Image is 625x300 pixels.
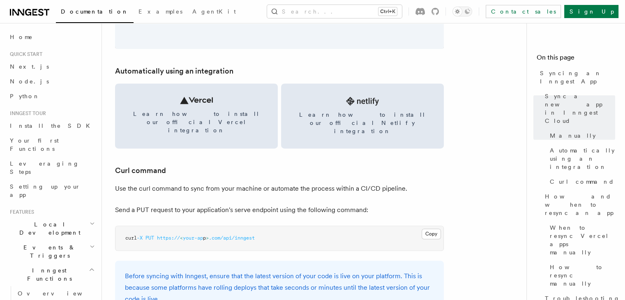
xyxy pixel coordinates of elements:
span: Home [10,33,33,41]
span: Automatically using an integration [550,146,615,171]
span: Setting up your app [10,183,81,198]
span: Inngest Functions [7,266,89,283]
a: Documentation [56,2,134,23]
p: Send a PUT request to your application's serve endpoint using the following command: [115,204,444,216]
span: Inngest tour [7,110,46,117]
a: When to resync Vercel apps manually [547,220,615,260]
a: Manually [547,128,615,143]
span: Node.js [10,78,49,85]
a: Learn how to install our official Netlify integration [281,83,444,148]
a: How and when to resync an app [542,189,615,220]
span: Learn how to install our official Netlify integration [291,111,434,135]
a: Examples [134,2,187,22]
span: -X [137,235,143,241]
span: Python [10,93,40,99]
button: Events & Triggers [7,240,97,263]
span: Examples [138,8,182,15]
a: Python [7,89,97,104]
span: Documentation [61,8,129,15]
button: Copy [422,228,441,239]
span: > [206,235,209,241]
span: PUT [145,235,154,241]
a: AgentKit [187,2,241,22]
span: Leveraging Steps [10,160,79,175]
a: Automatically using an integration [115,65,233,77]
span: your-ap [183,235,203,241]
span: Learn how to install our official Vercel integration [125,110,268,134]
a: Next.js [7,59,97,74]
span: Sync a new app in Inngest Cloud [545,92,615,125]
span: .com/api/inngest [209,235,255,241]
kbd: Ctrl+K [378,7,397,16]
span: Features [7,209,34,215]
a: Syncing an Inngest App [537,66,615,89]
a: Your first Functions [7,133,97,156]
button: Local Development [7,217,97,240]
span: p [203,235,206,241]
span: Overview [18,290,102,297]
a: Contact sales [486,5,561,18]
a: Automatically using an integration [547,143,615,174]
span: Install the SDK [10,122,95,129]
span: Curl command [550,178,614,186]
span: Your first Functions [10,137,59,152]
a: Setting up your app [7,179,97,202]
span: https:// [157,235,180,241]
a: Learn how to install our official Vercel integration [115,83,278,148]
a: Sign Up [564,5,618,18]
span: Manually [550,132,596,140]
a: Node.js [7,74,97,89]
span: Events & Triggers [7,243,90,260]
button: Search...Ctrl+K [267,5,402,18]
span: Local Development [7,220,90,237]
span: How to resync manually [550,263,615,288]
a: Home [7,30,97,44]
a: How to resync manually [547,260,615,291]
h4: On this page [537,53,615,66]
span: < [180,235,183,241]
span: AgentKit [192,8,236,15]
a: Sync a new app in Inngest Cloud [542,89,615,128]
span: Syncing an Inngest App [540,69,615,85]
span: Next.js [10,63,49,70]
a: Install the SDK [7,118,97,133]
p: Use the curl command to sync from your machine or automate the process within a CI/CD pipeline. [115,183,444,194]
button: Inngest Functions [7,263,97,286]
span: Quick start [7,51,42,58]
a: Leveraging Steps [7,156,97,179]
button: Toggle dark mode [452,7,472,16]
span: curl [125,235,137,241]
span: How and when to resync an app [545,192,615,217]
span: When to resync Vercel apps manually [550,224,615,256]
a: Curl command [547,174,615,189]
a: Curl command [115,165,166,176]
